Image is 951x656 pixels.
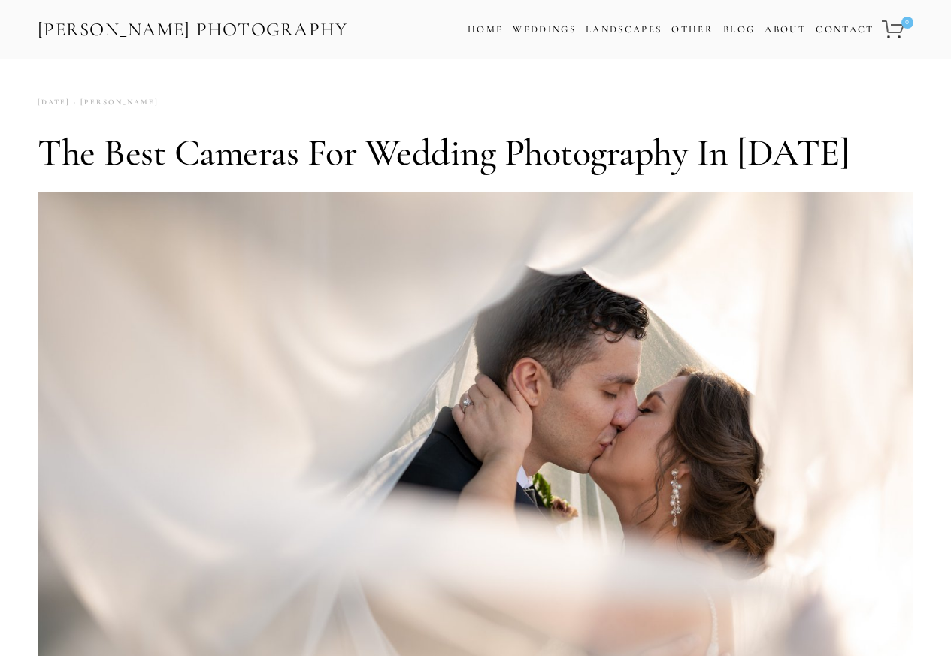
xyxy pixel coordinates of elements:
h1: The Best Cameras for Wedding Photography in [DATE] [38,130,913,175]
span: 0 [901,17,913,29]
a: About [765,19,806,41]
a: Other [671,23,713,35]
a: [PERSON_NAME] Photography [36,13,350,47]
a: Landscapes [586,23,662,35]
a: Weddings [513,23,576,35]
a: Home [468,19,503,41]
a: Blog [723,19,755,41]
a: 0 items in cart [880,11,915,47]
time: [DATE] [38,92,70,113]
a: [PERSON_NAME] [70,92,159,113]
a: Contact [816,19,874,41]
